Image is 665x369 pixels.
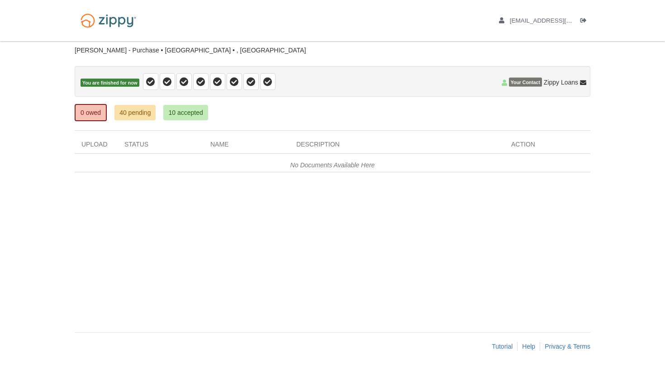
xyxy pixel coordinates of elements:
div: Action [504,140,590,153]
span: jazziej22@icloud.com [510,17,613,24]
a: Help [522,343,535,350]
span: You are finished for now [81,78,139,87]
a: Privacy & Terms [545,343,590,350]
a: Tutorial [492,343,513,350]
a: 0 owed [75,104,107,121]
em: No Documents Available Here [290,161,375,169]
a: 10 accepted [163,105,208,120]
a: edit profile [499,17,613,26]
span: Zippy Loans [544,78,578,87]
div: Name [204,140,290,153]
img: Logo [75,9,142,32]
div: Description [290,140,504,153]
div: Status [118,140,204,153]
div: Upload [75,140,118,153]
span: Your Contact [509,78,542,87]
div: [PERSON_NAME] - Purchase • [GEOGRAPHIC_DATA] • , [GEOGRAPHIC_DATA] [75,47,590,54]
a: 40 pending [114,105,156,120]
a: Log out [580,17,590,26]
